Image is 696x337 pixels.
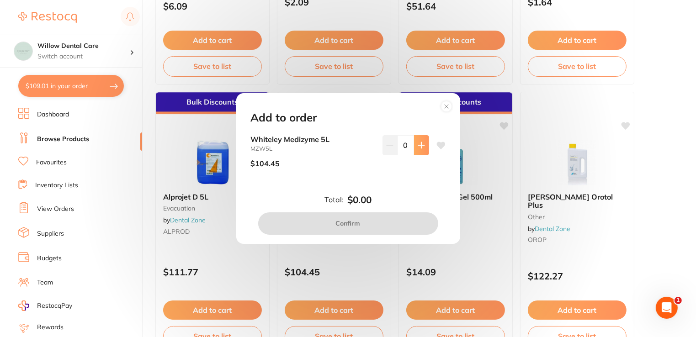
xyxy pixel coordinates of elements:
b: $0.00 [347,195,372,205]
small: MZW5L [251,145,375,152]
button: Confirm [258,212,438,234]
label: Total: [324,195,344,204]
span: 1 [675,297,682,304]
b: Whiteley Medizyme 5L [251,135,375,143]
h2: Add to order [251,111,317,124]
iframe: Intercom live chat [656,297,678,319]
p: $104.45 [251,159,280,168]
